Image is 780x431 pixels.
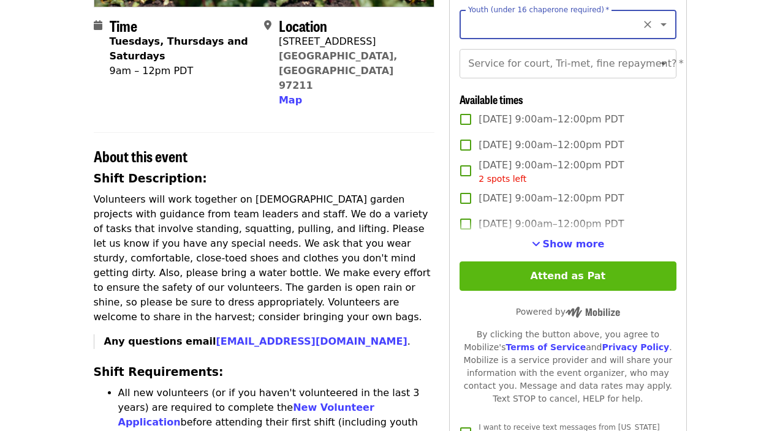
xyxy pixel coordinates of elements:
i: map-marker-alt icon [264,20,271,31]
span: [DATE] 9:00am–12:00pm PDT [479,217,624,231]
span: Location [279,15,327,36]
a: New Volunteer Application [118,402,374,428]
div: By clicking the button above, you agree to Mobilize's and . Mobilize is a service provider and wi... [460,328,676,405]
span: [DATE] 9:00am–12:00pm PDT [479,112,624,127]
span: Available times [460,91,523,107]
button: Map [279,93,302,108]
span: Map [279,94,302,106]
strong: Shift Requirements: [94,365,224,378]
span: Powered by [516,307,620,317]
span: About this event [94,145,187,167]
strong: Any questions email [104,335,407,347]
a: Terms of Service [505,342,586,352]
strong: Tuesdays, Thursdays and Saturdays [110,36,248,62]
img: Powered by Mobilize [566,307,620,318]
span: [DATE] 9:00am–12:00pm PDT [479,138,624,152]
span: Show more [543,238,605,250]
i: calendar icon [94,20,102,31]
a: Privacy Policy [602,342,669,352]
a: [EMAIL_ADDRESS][DOMAIN_NAME] [216,335,407,347]
button: Attend as Pat [460,261,676,291]
button: Open [655,55,672,72]
button: Open [655,16,672,33]
span: 2 spots left [479,174,526,184]
p: . [104,334,435,349]
span: [DATE] 9:00am–12:00pm PDT [479,158,624,186]
div: [STREET_ADDRESS] [279,34,425,49]
button: Clear [639,16,656,33]
div: 9am – 12pm PDT [110,64,254,78]
span: [DATE] 9:00am–12:00pm PDT [479,191,624,206]
a: [GEOGRAPHIC_DATA], [GEOGRAPHIC_DATA] 97211 [279,50,398,91]
p: Volunteers will work together on [DEMOGRAPHIC_DATA] garden projects with guidance from team leade... [94,192,435,324]
button: See more timeslots [532,237,605,252]
strong: Shift Description: [94,172,207,185]
span: Time [110,15,137,36]
label: Youth (under 16 chaperone required) [468,6,609,13]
